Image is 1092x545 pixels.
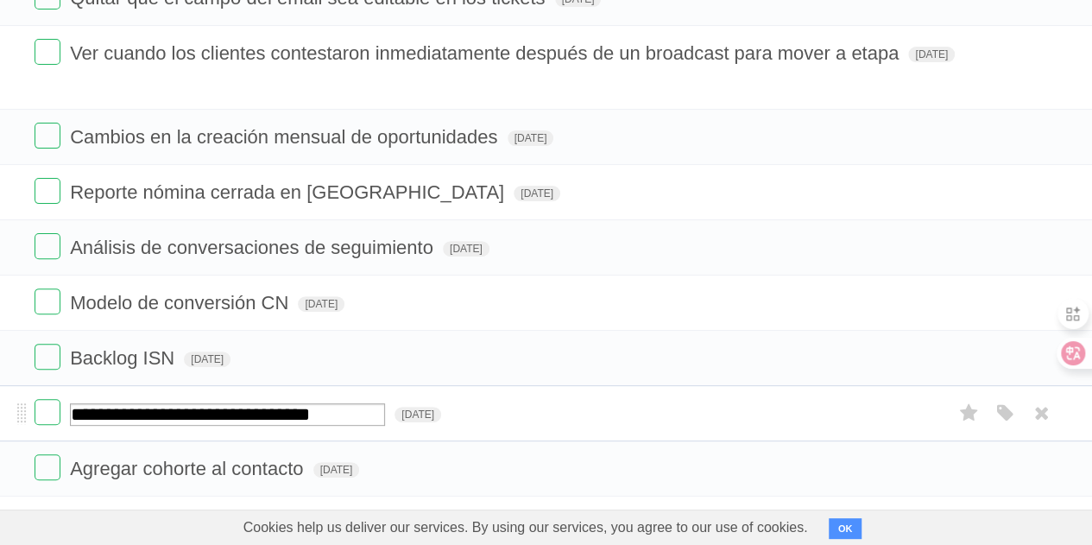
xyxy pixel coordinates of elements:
[35,344,60,370] label: Done
[829,518,862,539] button: OK
[35,399,60,425] label: Done
[443,241,489,257] span: [DATE]
[35,233,60,259] label: Done
[70,292,293,314] span: Modelo de conversión CN
[514,186,560,201] span: [DATE]
[908,47,955,62] span: [DATE]
[184,352,230,367] span: [DATE]
[35,178,60,204] label: Done
[70,42,903,64] span: Ver cuando los clientes contestaron inmediatamente después de un broadcast para mover a etapa
[35,454,60,480] label: Done
[70,458,307,479] span: Agregar cohorte al contacto
[35,39,60,65] label: Done
[298,296,344,312] span: [DATE]
[70,237,438,258] span: Análisis de conversaciones de seguimiento
[35,123,60,149] label: Done
[70,181,508,203] span: Reporte nómina cerrada en [GEOGRAPHIC_DATA]
[35,288,60,314] label: Done
[70,347,179,369] span: Backlog ISN
[395,407,441,422] span: [DATE]
[226,510,825,545] span: Cookies help us deliver our services. By using our services, you agree to our use of cookies.
[70,126,502,148] span: Cambios en la creación mensual de oportunidades
[313,462,360,478] span: [DATE]
[952,399,985,428] label: Star task
[508,130,554,146] span: [DATE]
